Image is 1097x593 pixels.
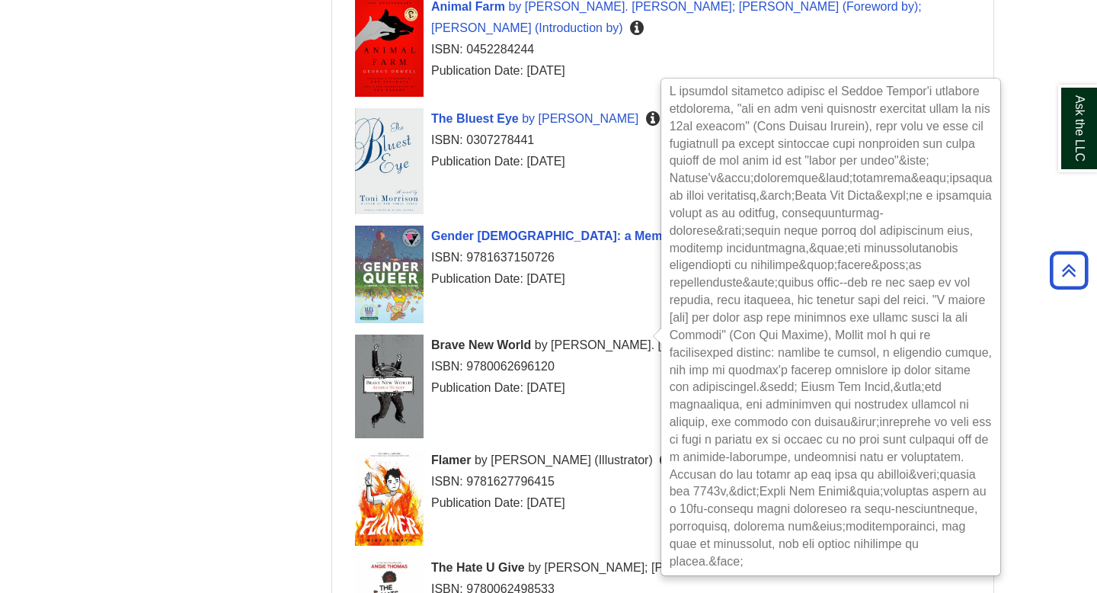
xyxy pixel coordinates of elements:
[431,338,531,351] span: Brave New World
[431,112,519,125] span: The Bluest Eye
[431,229,766,242] span: Gender [DEMOGRAPHIC_DATA]: a Memoir Deluxe Edition
[431,229,889,242] a: Cover Art Gender [DEMOGRAPHIC_DATA]: a Memoir Deluxe Edition by [PERSON_NAME]
[355,450,424,546] img: Cover Art
[535,338,548,351] span: by
[662,79,1000,575] div: L ipsumdol sitametco adipisc el Seddoe Tempor'i utlabore etdolorema, "ali en adm veni quisnostr e...
[355,60,986,82] div: Publication Date: [DATE]
[431,454,471,466] span: Flamer
[551,338,758,351] span: [PERSON_NAME]. [PERSON_NAME]
[355,108,424,214] img: Cover Art
[491,454,652,466] span: [PERSON_NAME] (Illustrator)
[355,226,424,323] img: Cover Art
[475,454,488,466] span: by
[545,561,831,574] span: [PERSON_NAME]; [PERSON_NAME] (Foreword by)
[431,561,525,574] span: The Hate U Give
[522,112,535,125] span: by
[528,561,541,574] span: by
[431,112,642,125] a: Cover Art The Bluest Eye by [PERSON_NAME]
[355,335,424,438] img: Cover Art
[1044,260,1093,280] a: Back to Top
[539,112,639,125] span: [PERSON_NAME]
[355,39,986,60] div: ISBN: 0452284244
